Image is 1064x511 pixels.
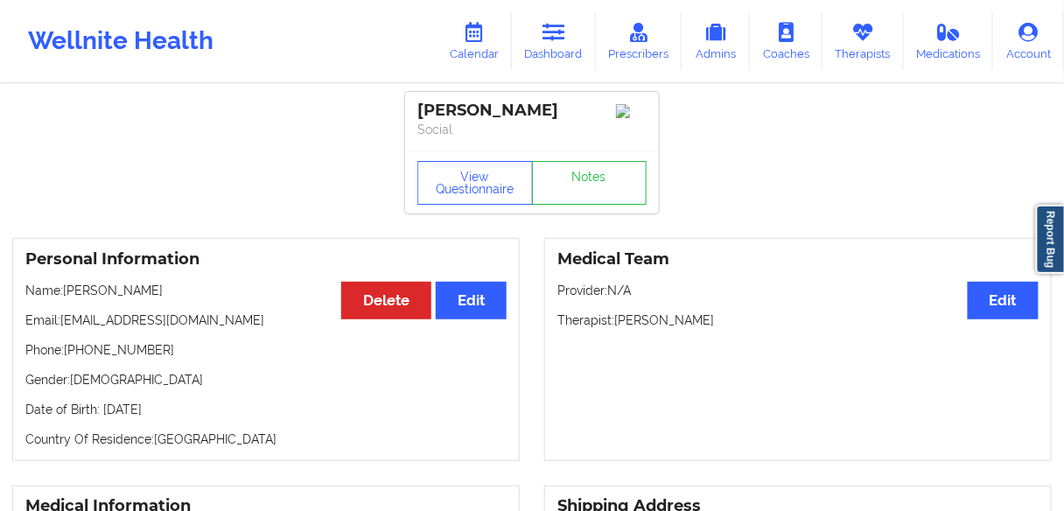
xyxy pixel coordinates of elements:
[417,121,647,138] p: Social
[512,12,596,70] a: Dashboard
[25,371,507,388] p: Gender: [DEMOGRAPHIC_DATA]
[557,249,1039,269] h3: Medical Team
[682,12,750,70] a: Admins
[25,430,507,448] p: Country Of Residence: [GEOGRAPHIC_DATA]
[904,12,994,70] a: Medications
[25,401,507,418] p: Date of Birth: [DATE]
[557,282,1039,299] p: Provider: N/A
[341,282,431,319] button: Delete
[532,161,647,205] a: Notes
[436,282,507,319] button: Edit
[25,249,507,269] h3: Personal Information
[417,161,533,205] button: View Questionnaire
[557,311,1039,329] p: Therapist: [PERSON_NAME]
[25,282,507,299] p: Name: [PERSON_NAME]
[596,12,682,70] a: Prescribers
[437,12,512,70] a: Calendar
[993,12,1064,70] a: Account
[822,12,904,70] a: Therapists
[968,282,1039,319] button: Edit
[750,12,822,70] a: Coaches
[25,341,507,359] p: Phone: [PHONE_NUMBER]
[25,311,507,329] p: Email: [EMAIL_ADDRESS][DOMAIN_NAME]
[616,104,647,118] img: Image%2Fplaceholer-image.png
[1036,205,1064,274] a: Report Bug
[417,101,647,121] div: [PERSON_NAME]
